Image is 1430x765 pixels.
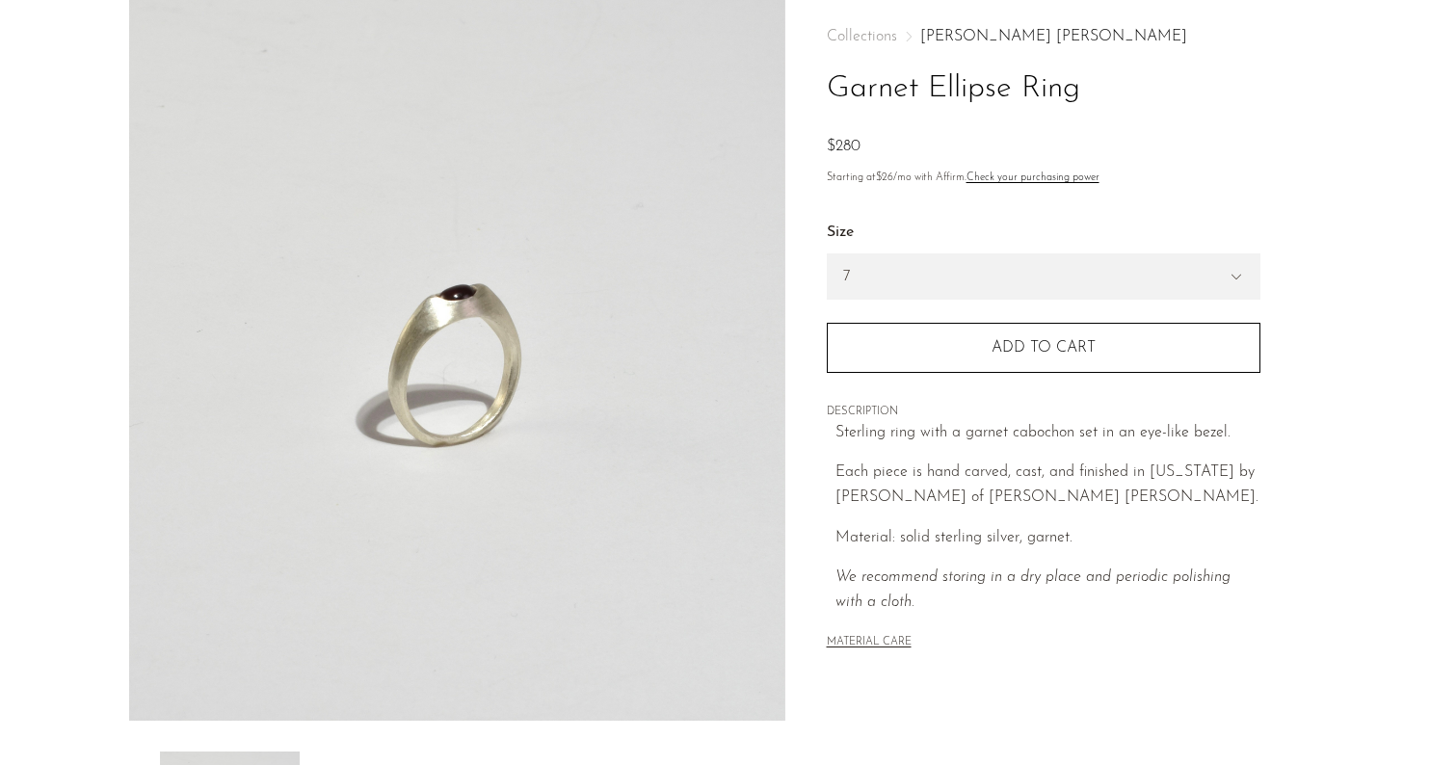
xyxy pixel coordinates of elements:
a: Check your purchasing power - Learn more about Affirm Financing (opens in modal) [967,172,1099,183]
h1: Garnet Ellipse Ring [827,65,1260,114]
span: $26 [876,172,893,183]
span: Add to cart [992,340,1096,356]
i: We recommend storing in a dry place and periodic polishing with a cloth. [835,569,1231,610]
p: Starting at /mo with Affirm. [827,170,1260,187]
a: [PERSON_NAME] [PERSON_NAME] [920,29,1187,44]
button: Add to cart [827,323,1260,373]
span: Collections [827,29,897,44]
span: $280 [827,139,861,154]
nav: Breadcrumbs [827,29,1260,44]
button: MATERIAL CARE [827,636,912,650]
p: Material: solid sterling silver, garnet. [835,526,1260,551]
label: Size [827,221,1260,246]
p: Sterling ring with a garnet cabochon set in an eye-like bezel. [835,421,1260,446]
span: DESCRIPTION [827,404,1260,421]
p: Each piece is hand carved, cast, and finished in [US_STATE] by [PERSON_NAME] of [PERSON_NAME] [PE... [835,461,1260,510]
